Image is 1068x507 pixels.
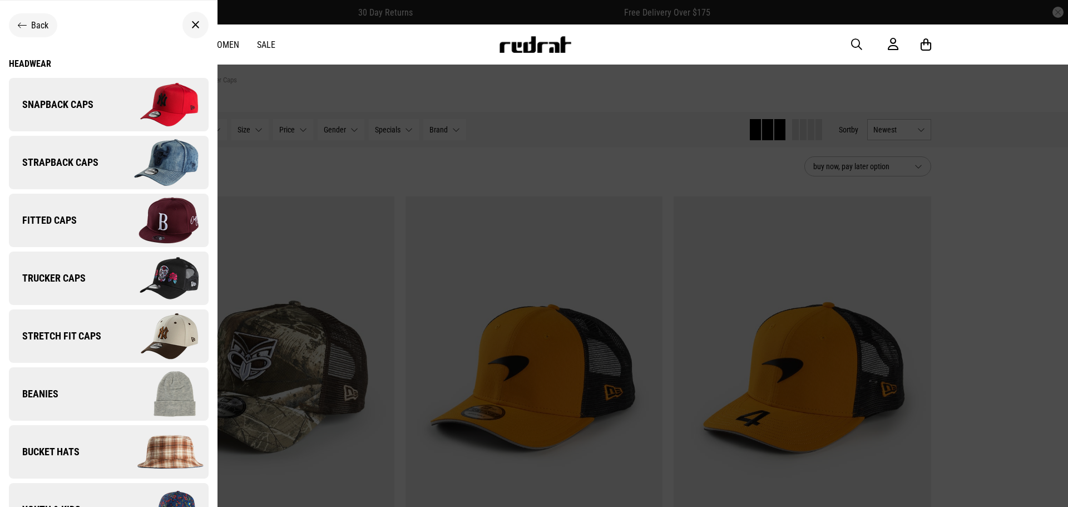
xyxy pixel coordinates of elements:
a: Strapback Caps Company [9,136,209,189]
img: Company [108,308,208,364]
span: Back [31,20,48,31]
a: Sale [257,40,275,50]
img: Company [108,193,208,248]
img: Company [108,366,208,422]
a: Trucker Caps Company [9,252,209,305]
a: Fitted Caps Company [9,194,209,247]
span: Strapback Caps [9,156,98,169]
a: Women [210,40,239,50]
button: Open LiveChat chat widget [9,4,42,38]
img: Company [108,424,208,480]
img: Company [108,135,208,190]
img: Company [108,250,208,306]
img: Redrat logo [498,36,572,53]
img: Company [108,77,208,132]
a: Snapback Caps Company [9,78,209,131]
span: Fitted Caps [9,214,77,227]
span: Beanies [9,387,58,401]
span: Snapback Caps [9,98,93,111]
a: Beanies Company [9,367,209,421]
a: Headwear [9,58,209,69]
a: Stretch Fit Caps Company [9,309,209,363]
a: Bucket Hats Company [9,425,209,479]
span: Stretch Fit Caps [9,329,101,343]
span: Bucket Hats [9,445,80,459]
span: Trucker Caps [9,272,86,285]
